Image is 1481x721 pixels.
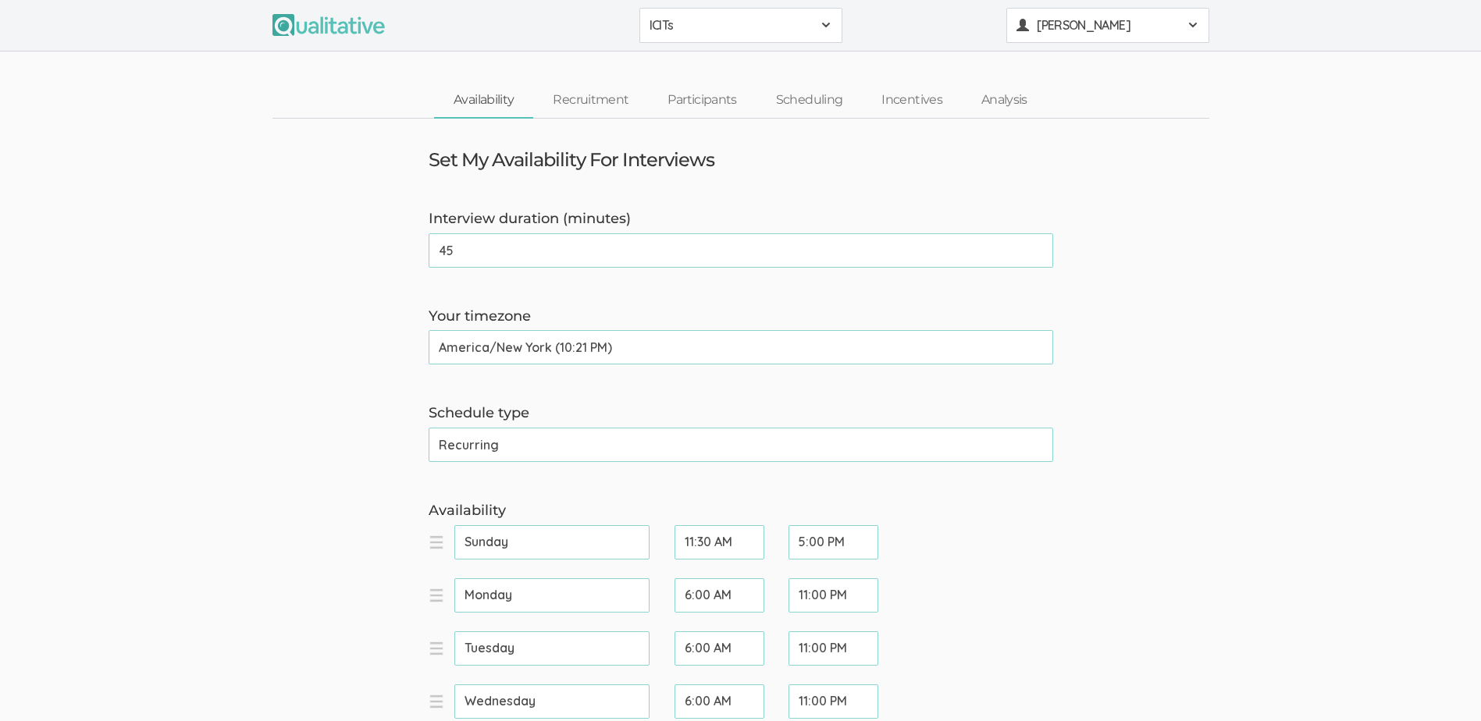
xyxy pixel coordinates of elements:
[429,307,1053,327] label: Your timezone
[648,83,756,117] a: Participants
[1403,646,1481,721] iframe: Chat Widget
[1006,8,1209,43] button: [PERSON_NAME]
[650,16,812,34] span: ICITs
[429,501,1053,521] label: Availability
[1037,16,1177,34] span: [PERSON_NAME]
[962,83,1047,117] a: Analysis
[533,83,648,117] a: Recruitment
[757,83,863,117] a: Scheduling
[862,83,962,117] a: Incentives
[429,209,1053,229] label: Interview duration (minutes)
[429,403,1053,424] label: Schedule type
[639,8,842,43] button: ICITs
[881,537,896,552] span: ×
[429,150,714,170] h3: Set My Availability For Interviews
[272,14,385,36] img: Qualitative
[434,83,533,117] a: Availability
[881,643,896,659] span: ×
[881,590,896,606] span: ×
[881,696,896,712] span: ×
